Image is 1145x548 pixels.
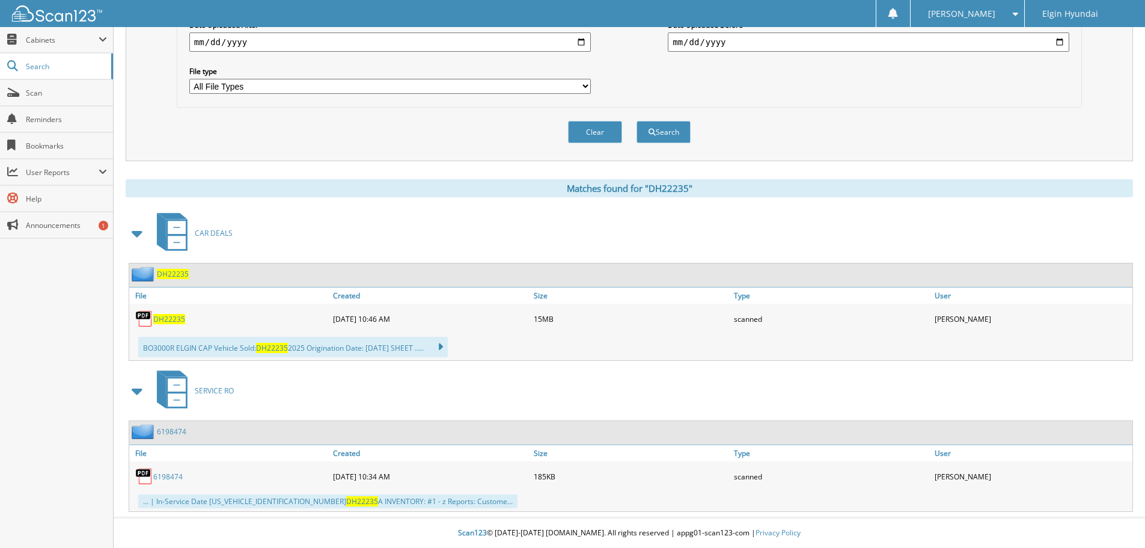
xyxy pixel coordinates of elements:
span: Search [26,61,105,72]
a: File [129,445,330,461]
a: File [129,288,330,304]
button: Search [637,121,691,143]
span: Reminders [26,114,107,125]
img: scan123-logo-white.svg [12,5,102,22]
div: [DATE] 10:46 AM [330,307,531,331]
a: SERVICE RO [150,367,234,414]
div: scanned [731,307,932,331]
div: [DATE] 10:34 AM [330,464,531,488]
span: DH22235 [346,496,378,506]
div: [PERSON_NAME] [932,307,1132,331]
span: CAR DEALS [195,228,233,238]
span: Cabinets [26,35,99,45]
div: © [DATE]-[DATE] [DOMAIN_NAME]. All rights reserved | appg01-scan123-com | [114,519,1145,548]
a: Privacy Policy [756,528,801,538]
img: PDF.png [135,467,153,485]
div: 15MB [531,307,731,331]
a: User [932,288,1132,304]
a: Size [531,445,731,461]
span: Bookmarks [26,141,107,151]
div: 185KB [531,464,731,488]
div: scanned [731,464,932,488]
a: User [932,445,1132,461]
button: Clear [568,121,622,143]
div: 1 [99,221,108,230]
img: folder2.png [132,424,157,439]
img: folder2.png [132,266,157,282]
span: Scan123 [458,528,487,538]
div: Matches found for "DH22235" [126,179,1133,197]
input: end [668,32,1069,52]
span: Elgin Hyundai [1042,10,1098,17]
label: File type [189,66,591,76]
a: DH22235 [153,314,185,324]
a: 6198474 [157,426,186,437]
a: 6198474 [153,472,183,482]
a: Type [731,445,932,461]
input: start [189,32,591,52]
span: User Reports [26,167,99,177]
iframe: Chat Widget [1085,490,1145,548]
span: Scan [26,88,107,98]
a: DH22235 [157,269,189,279]
img: PDF.png [135,310,153,328]
div: [PERSON_NAME] [932,464,1132,488]
a: Created [330,445,531,461]
span: SERVICE RO [195,386,234,396]
div: BO3000R ELGIN CAP Vehicle Sold: 2025 Origination Date: [DATE] SHEET ..... [138,337,448,357]
div: ... | In-Service Date [US_VEHICLE_IDENTIFICATION_NUMBER] A INVENTORY: #1 - z Reports: Custome... [138,494,518,508]
a: Size [531,288,731,304]
span: Help [26,194,107,204]
span: DH22235 [256,343,288,353]
a: Type [731,288,932,304]
a: Created [330,288,531,304]
span: [PERSON_NAME] [928,10,995,17]
span: Announcements [26,220,107,230]
a: CAR DEALS [150,209,233,257]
